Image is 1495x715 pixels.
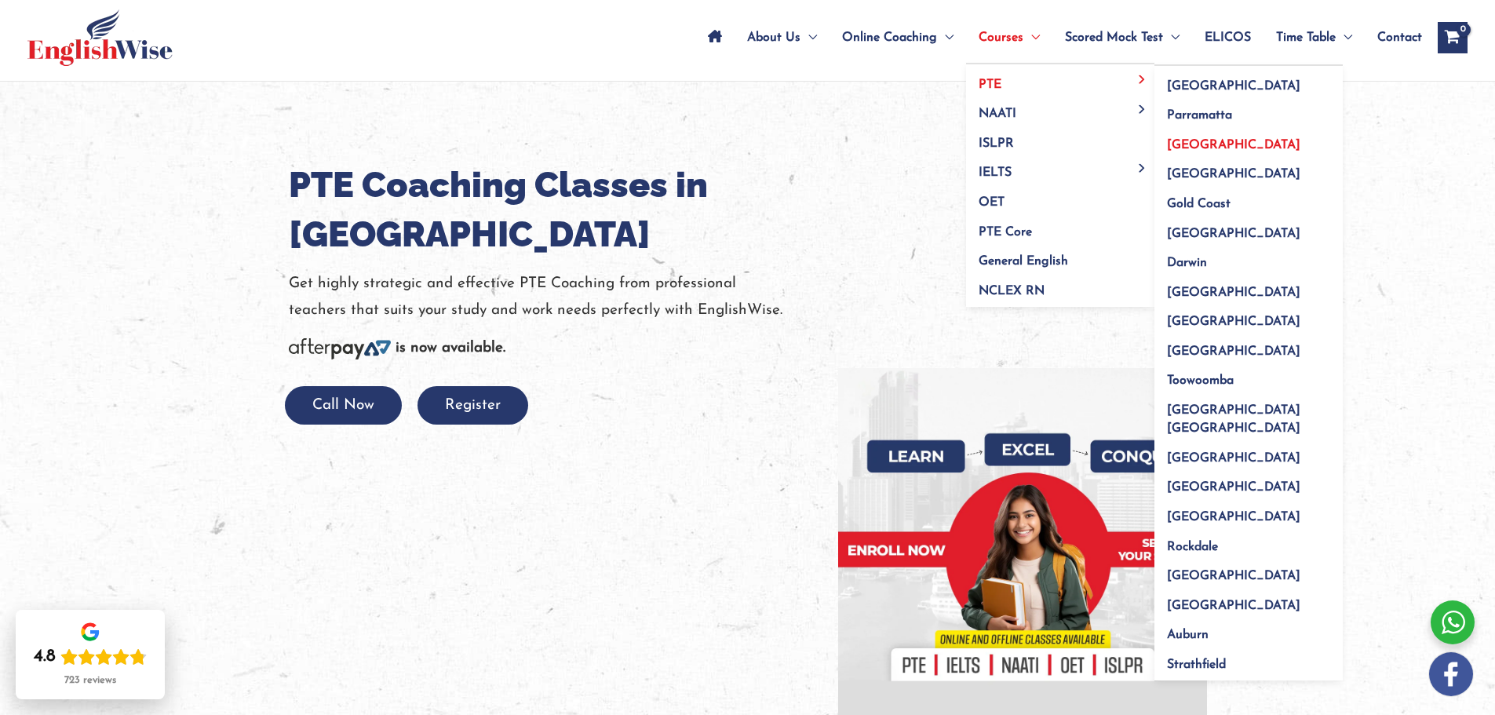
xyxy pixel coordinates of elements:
[966,242,1154,272] a: General English
[1167,452,1300,465] span: [GEOGRAPHIC_DATA]
[1167,228,1300,240] span: [GEOGRAPHIC_DATA]
[1154,498,1343,527] a: [GEOGRAPHIC_DATA]
[966,64,1154,94] a: PTEMenu Toggle
[34,646,56,668] div: 4.8
[1429,652,1473,696] img: white-facebook.png
[1154,391,1343,439] a: [GEOGRAPHIC_DATA] [GEOGRAPHIC_DATA]
[1167,629,1209,641] span: Auburn
[966,123,1154,153] a: ISLPR
[1167,600,1300,612] span: [GEOGRAPHIC_DATA]
[1154,272,1343,302] a: [GEOGRAPHIC_DATA]
[979,285,1045,297] span: NCLEX RN
[1167,511,1300,523] span: [GEOGRAPHIC_DATA]
[1154,468,1343,498] a: [GEOGRAPHIC_DATA]
[1167,570,1300,582] span: [GEOGRAPHIC_DATA]
[979,196,1005,209] span: OET
[1167,139,1300,151] span: [GEOGRAPHIC_DATA]
[418,386,528,425] button: Register
[1154,66,1343,96] a: [GEOGRAPHIC_DATA]
[418,398,528,413] a: Register
[979,166,1012,179] span: IELTS
[800,10,817,65] span: Menu Toggle
[1205,10,1251,65] span: ELICOS
[1133,75,1151,84] span: Menu Toggle
[1438,22,1468,53] a: View Shopping Cart, empty
[966,212,1154,242] a: PTE Core
[1167,168,1300,181] span: [GEOGRAPHIC_DATA]
[1154,644,1343,680] a: Strathfield
[1167,198,1231,210] span: Gold Coast
[842,10,937,65] span: Online Coaching
[1154,302,1343,332] a: [GEOGRAPHIC_DATA]
[1154,585,1343,615] a: [GEOGRAPHIC_DATA]
[830,10,966,65] a: Online CoachingMenu Toggle
[1154,438,1343,468] a: [GEOGRAPHIC_DATA]
[1167,345,1300,358] span: [GEOGRAPHIC_DATA]
[979,226,1032,239] span: PTE Core
[1154,125,1343,155] a: [GEOGRAPHIC_DATA]
[34,646,147,668] div: Rating: 4.8 out of 5
[289,338,391,359] img: Afterpay-Logo
[1154,184,1343,214] a: Gold Coast
[1052,10,1192,65] a: Scored Mock TestMenu Toggle
[1336,10,1352,65] span: Menu Toggle
[966,94,1154,124] a: NAATIMenu Toggle
[979,10,1023,65] span: Courses
[1167,286,1300,299] span: [GEOGRAPHIC_DATA]
[285,386,402,425] button: Call Now
[396,341,505,356] b: is now available.
[1377,10,1422,65] span: Contact
[1276,10,1336,65] span: Time Table
[1167,374,1234,387] span: Toowoomba
[979,78,1001,91] span: PTE
[979,108,1016,120] span: NAATI
[1167,541,1218,553] span: Rockdale
[1133,104,1151,113] span: Menu Toggle
[979,255,1068,268] span: General English
[1154,96,1343,126] a: Parramatta
[1023,10,1040,65] span: Menu Toggle
[1167,109,1232,122] span: Parramatta
[695,10,1422,65] nav: Site Navigation: Main Menu
[1065,10,1163,65] span: Scored Mock Test
[1365,10,1422,65] a: Contact
[1167,257,1207,269] span: Darwin
[1154,155,1343,184] a: [GEOGRAPHIC_DATA]
[285,398,402,413] a: Call Now
[1167,316,1300,328] span: [GEOGRAPHIC_DATA]
[64,674,116,687] div: 723 reviews
[289,160,815,259] h1: PTE Coaching Classes in [GEOGRAPHIC_DATA]
[735,10,830,65] a: About UsMenu Toggle
[1154,213,1343,243] a: [GEOGRAPHIC_DATA]
[966,153,1154,183] a: IELTSMenu Toggle
[1263,10,1365,65] a: Time TableMenu Toggle
[1154,556,1343,586] a: [GEOGRAPHIC_DATA]
[1167,481,1300,494] span: [GEOGRAPHIC_DATA]
[966,271,1154,307] a: NCLEX RN
[1163,10,1180,65] span: Menu Toggle
[1154,361,1343,391] a: Toowoomba
[1167,404,1300,435] span: [GEOGRAPHIC_DATA] [GEOGRAPHIC_DATA]
[289,271,815,323] p: Get highly strategic and effective PTE Coaching from professional teachers that suits your study ...
[937,10,954,65] span: Menu Toggle
[966,10,1052,65] a: CoursesMenu Toggle
[747,10,800,65] span: About Us
[1154,527,1343,556] a: Rockdale
[966,183,1154,213] a: OET
[1154,615,1343,645] a: Auburn
[1167,658,1226,671] span: Strathfield
[1154,243,1343,273] a: Darwin
[27,9,173,66] img: cropped-ew-logo
[1167,80,1300,93] span: [GEOGRAPHIC_DATA]
[1133,163,1151,172] span: Menu Toggle
[1154,331,1343,361] a: [GEOGRAPHIC_DATA]
[979,137,1014,150] span: ISLPR
[1192,10,1263,65] a: ELICOS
